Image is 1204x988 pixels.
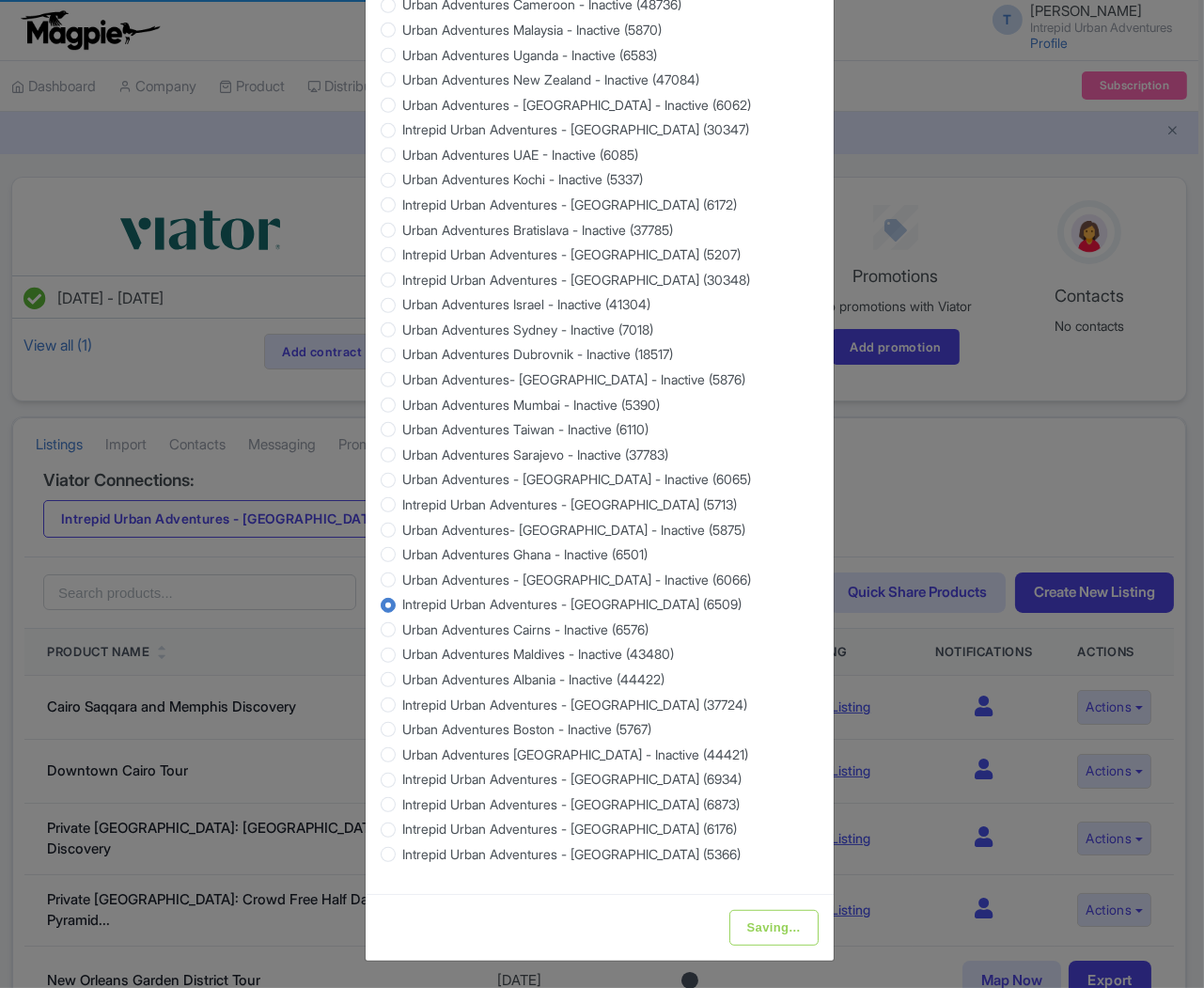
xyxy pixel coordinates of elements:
label: Urban Adventures Boston - Inactive (5767) [403,719,652,739]
label: Urban Adventures Taiwan - Inactive (6110) [403,419,649,439]
label: Urban Adventures Israel - Inactive (41304) [403,294,651,314]
label: Urban Adventures - [GEOGRAPHIC_DATA] - Inactive (6066) [403,570,752,589]
label: Urban Adventures Sydney - Inactive (7018) [403,320,654,339]
label: Intrepid Urban Adventures - [GEOGRAPHIC_DATA] (6934) [403,769,743,789]
label: Intrepid Urban Adventures - [GEOGRAPHIC_DATA] (5366) [403,844,742,864]
label: Urban Adventures Sarajevo - Inactive (37783) [403,445,669,464]
label: Intrepid Urban Adventures - [GEOGRAPHIC_DATA] (6509) [403,594,743,614]
label: Urban Adventures- [GEOGRAPHIC_DATA] - Inactive (5876) [403,369,746,389]
label: Urban Adventures New Zealand - Inactive (47084) [403,70,700,89]
label: Urban Adventures [GEOGRAPHIC_DATA] - Inactive (44421) [403,745,749,764]
label: Urban Adventures Dubrovnik - Inactive (18517) [403,344,674,364]
label: Urban Adventures Maldives - Inactive (43480) [403,644,675,664]
label: Urban Adventures Cairns - Inactive (6576) [403,619,649,639]
label: Intrepid Urban Adventures - [GEOGRAPHIC_DATA] (6176) [403,819,738,839]
label: Urban Adventures Albania - Inactive (44422) [403,669,665,689]
label: Intrepid Urban Adventures - [GEOGRAPHIC_DATA] (37724) [403,695,748,714]
label: Urban Adventures Ghana - Inactive (6501) [403,544,649,564]
label: Urban Adventures Bratislava - Inactive (37785) [403,220,674,240]
label: Intrepid Urban Adventures - [GEOGRAPHIC_DATA] (5207) [403,244,742,264]
label: Urban Adventures- [GEOGRAPHIC_DATA] - Inactive (5875) [403,520,746,540]
label: Intrepid Urban Adventures - [GEOGRAPHIC_DATA] (6873) [403,794,741,814]
input: Saving... [729,910,819,946]
label: Urban Adventures Malaysia - Inactive (5870) [403,20,663,39]
label: Urban Adventures - [GEOGRAPHIC_DATA] - Inactive (6062) [403,95,752,115]
label: Intrepid Urban Adventures - [GEOGRAPHIC_DATA] (30348) [403,270,751,290]
label: Urban Adventures UAE - Inactive (6085) [403,145,639,165]
label: Intrepid Urban Adventures - [GEOGRAPHIC_DATA] (6172) [403,195,738,214]
label: Urban Adventures Kochi - Inactive (5337) [403,169,644,189]
label: Intrepid Urban Adventures - [GEOGRAPHIC_DATA] (30347) [403,119,750,139]
label: Urban Adventures Uganda - Inactive (6583) [403,45,658,65]
label: Urban Adventures Mumbai - Inactive (5390) [403,395,661,415]
label: Intrepid Urban Adventures - [GEOGRAPHIC_DATA] (5713) [403,494,738,514]
label: Urban Adventures - [GEOGRAPHIC_DATA] - Inactive (6065) [403,469,752,489]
